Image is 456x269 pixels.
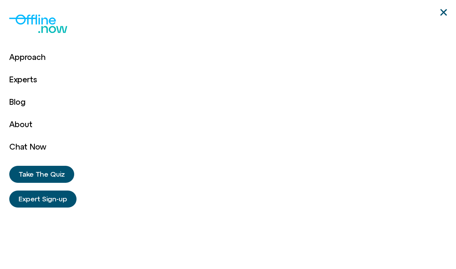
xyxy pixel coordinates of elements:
[19,195,67,203] span: Expert Sign-up
[19,170,65,178] span: Take The Quiz
[9,91,46,113] a: Blog
[9,166,74,183] a: Take The Quiz
[9,9,67,38] img: offline.now
[439,8,448,17] a: Close
[9,113,46,136] a: About
[9,136,46,158] a: Chat Now
[9,191,77,208] a: Expert Sign-up
[9,68,46,91] a: Experts
[9,46,46,68] a: Approach
[9,46,46,158] nav: Menu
